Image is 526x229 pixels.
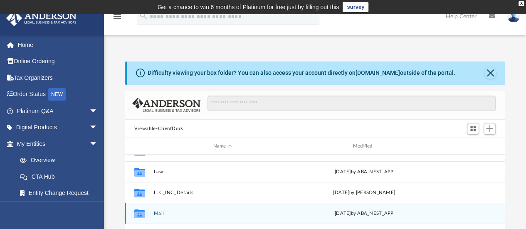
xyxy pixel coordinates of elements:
a: Overview [12,152,110,169]
i: menu [112,12,122,22]
a: Home [6,37,110,53]
a: Entity Change Request [12,185,110,202]
div: Name [153,143,291,150]
a: My Entitiesarrow_drop_down [6,135,110,152]
button: Mail [153,211,291,216]
a: Online Ordering [6,53,110,70]
input: Search files and folders [207,96,496,111]
div: Difficulty viewing your box folder? You can also access your account directly on outside of the p... [148,69,455,77]
button: LLC_INC_Details [153,190,291,195]
img: User Pic [507,10,520,22]
a: Tax Organizers [6,69,110,86]
a: menu [112,16,122,22]
button: Viewable-ClientDocs [134,125,183,133]
a: Platinum Q&Aarrow_drop_down [6,103,110,119]
div: id [437,143,495,150]
span: arrow_drop_down [89,119,106,136]
div: NEW [48,88,66,101]
img: Anderson Advisors Platinum Portal [4,10,79,26]
div: [DATE] by ABA_NEST_APP [295,168,433,176]
button: Close [484,67,496,79]
div: Get a chance to win 6 months of Platinum for free just by filling out this [158,2,339,12]
a: [DOMAIN_NAME] [356,69,400,76]
a: CTA Hub [12,168,110,185]
button: Switch to Grid View [467,123,479,135]
div: id [129,143,150,150]
a: survey [343,2,368,12]
div: [DATE] by [PERSON_NAME] [295,189,433,197]
i: search [139,11,148,20]
button: Add [484,123,496,135]
span: arrow_drop_down [89,135,106,153]
div: Modified [295,143,433,150]
button: Law [153,169,291,175]
a: Digital Productsarrow_drop_down [6,119,110,136]
div: close [519,1,524,6]
span: [DATE] [335,211,351,216]
span: arrow_drop_down [89,103,106,120]
a: Order StatusNEW [6,86,110,103]
div: by ABA_NEST_APP [295,210,433,217]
